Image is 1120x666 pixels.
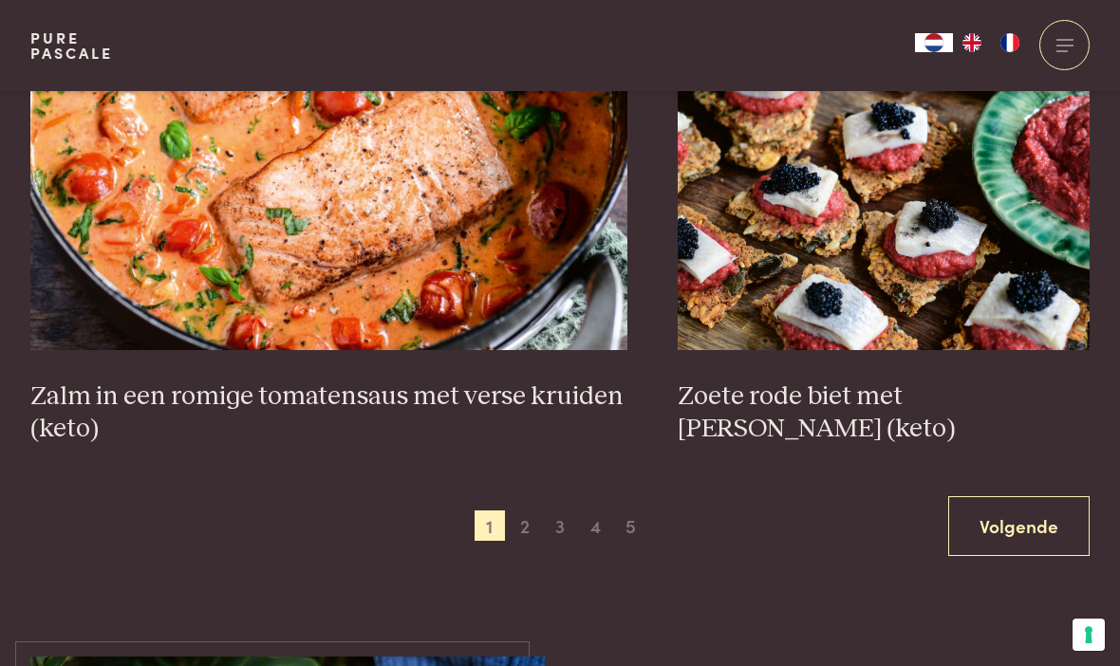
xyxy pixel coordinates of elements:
a: FR [991,33,1029,52]
aside: Language selected: Nederlands [915,33,1029,52]
a: PurePascale [30,30,113,61]
span: 4 [580,510,610,541]
a: EN [953,33,991,52]
span: 2 [510,510,540,541]
button: Uw voorkeuren voor toestemming voor trackingtechnologieën [1073,619,1105,651]
span: 3 [545,510,575,541]
a: Volgende [948,496,1090,556]
span: 1 [475,510,505,541]
h3: Zoete rode biet met [PERSON_NAME] (keto) [678,380,1090,446]
ul: Language list [953,33,1029,52]
a: NL [915,33,953,52]
div: Language [915,33,953,52]
span: 5 [615,510,645,541]
h3: Zalm in een romige tomatensaus met verse kruiden (keto) [30,380,627,446]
